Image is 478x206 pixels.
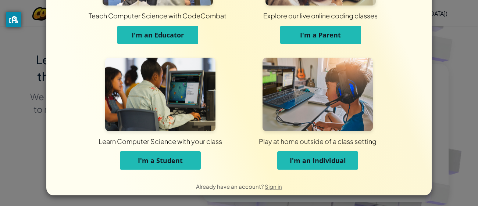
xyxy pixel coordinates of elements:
[132,30,184,39] span: I'm an Educator
[120,151,201,170] button: I'm a Student
[277,151,358,170] button: I'm an Individual
[280,26,361,44] button: I'm a Parent
[300,30,341,39] span: I'm a Parent
[196,183,265,190] span: Already have an account?
[117,26,198,44] button: I'm an Educator
[138,156,183,165] span: I'm a Student
[265,183,282,190] a: Sign in
[6,12,21,27] button: privacy banner
[105,58,215,131] img: For Students
[263,58,373,131] img: For Individuals
[290,156,346,165] span: I'm an Individual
